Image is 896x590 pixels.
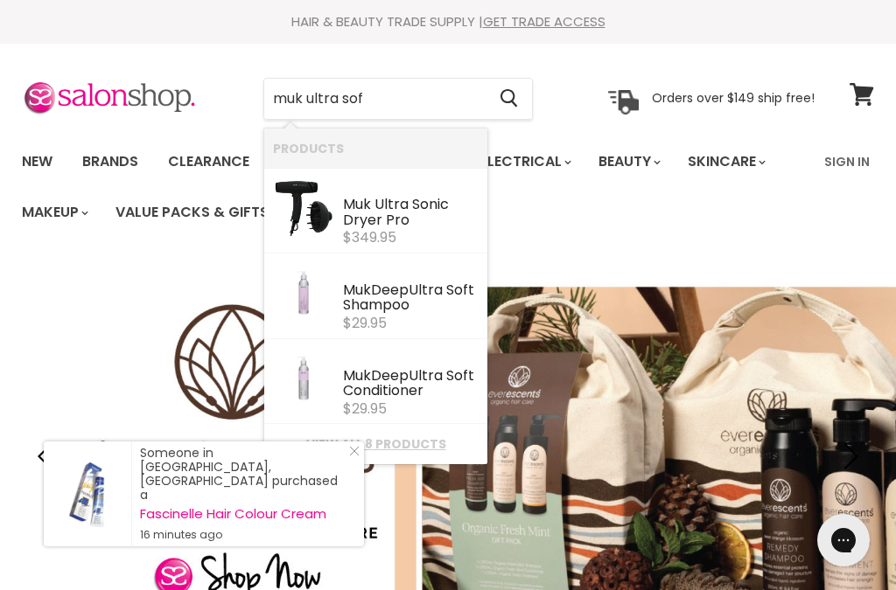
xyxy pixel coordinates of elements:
a: Fascinelle Hair Colour Cream [140,507,346,521]
b: Ultra [409,365,443,385]
a: View all 8 products [273,437,479,451]
span: $29.95 [343,313,387,333]
a: Close Notification [342,446,360,463]
a: Electrical [467,143,582,180]
li: Products [264,128,487,168]
div: nic Dryer Pro [343,197,479,230]
form: Product [263,78,533,120]
img: muk-ultra-sonic-dryer-black.webp [273,177,334,238]
b: So [446,365,463,385]
li: View All [264,424,487,463]
a: Skincare [675,143,776,180]
button: Previous [31,439,66,474]
p: Orders over $149 ship free! [652,90,815,106]
input: Search [264,79,486,119]
a: GET TRADE ACCESS [483,12,605,31]
img: DeepSHAMP-scaled-1_200x.jpg [273,262,334,323]
li: Products: Muk Deep Ultra Soft Shampoo [264,253,487,339]
iframe: Gorgias live chat messenger [808,508,878,573]
a: Sign In [814,143,880,180]
a: Value Packs & Gifts [102,194,282,231]
b: Muk [343,365,371,385]
li: Products: Muk Deep Ultra Soft Conditioner [264,339,487,425]
small: 16 minutes ago [140,528,346,542]
b: Ultra [374,194,409,214]
a: Clearance [155,143,262,180]
b: So [412,194,429,214]
a: Makeup [9,194,99,231]
b: Muk [343,280,371,300]
a: Brands [69,143,151,180]
b: Muk [343,194,371,214]
svg: Close Icon [349,446,360,456]
a: Beauty [585,143,671,180]
a: New [9,143,66,180]
a: Visit product page [44,441,131,546]
div: Deep ft Shampoo [343,282,479,316]
ul: Main menu [9,136,814,238]
div: Someone in [GEOGRAPHIC_DATA], [GEOGRAPHIC_DATA] purchased a [140,446,346,542]
b: So [446,280,463,300]
span: $349.95 [343,227,396,247]
img: DeepCOND-scaled-1_200x.jpg [273,348,334,409]
b: Ultra [409,280,443,300]
button: Search [486,79,532,119]
button: Next [830,439,865,474]
li: Products: Muk Ultra Sonic Dryer Pro [264,168,487,253]
span: $29.95 [343,399,387,419]
div: Deep ft Conditioner [343,368,479,401]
